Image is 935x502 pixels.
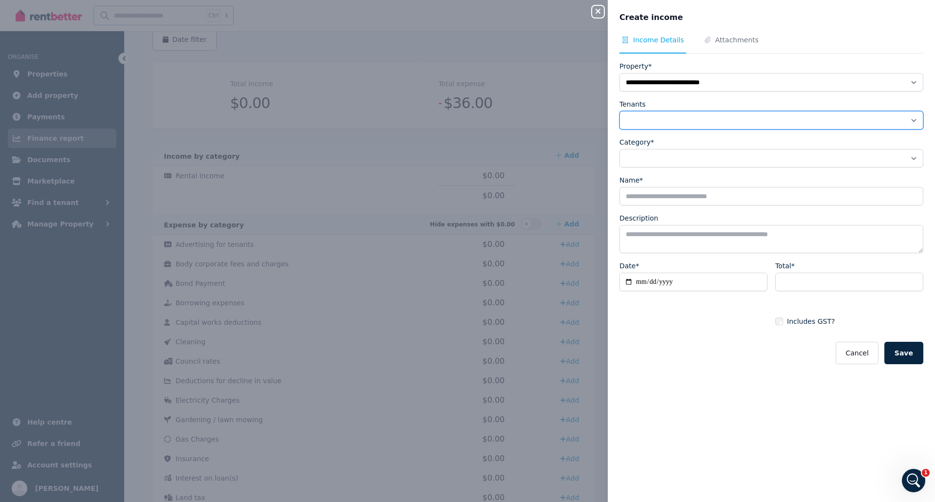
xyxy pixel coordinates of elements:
button: Send a message… [167,315,183,331]
div: There isn't actually an "agent account" on our platform. RentBetter is a technology platform desi... [8,108,187,306]
h1: The RentBetter Team [47,9,129,17]
button: Upload attachment [46,319,54,327]
label: Description [619,213,658,223]
button: go back [6,4,25,22]
label: Tenants [619,99,646,109]
div: Did that answer your question? [8,40,131,61]
span: 1 [922,469,930,477]
div: Did that answer your question? [16,46,123,56]
label: Category* [619,137,654,147]
label: Property* [619,61,652,71]
nav: Tabs [619,35,923,54]
div: The RentBetter Team says… [8,40,187,69]
iframe: Intercom live chat [902,469,925,492]
div: whats the different from my main account and the agent account? [35,69,187,99]
div: So there's just your main landlord account - no separate agent accounts exist on our system! [16,280,179,299]
div: Your main account is the only type of account available. We're a platform that landlords use to m... [16,175,179,213]
img: Profile image for The RentBetter Team [28,5,43,21]
button: Home [152,4,171,22]
div: whats the different from my main account and the agent account? [43,74,179,93]
div: The RentBetter Team says… [8,108,187,307]
div: Close [171,4,188,21]
div: Cintia says… [8,69,187,107]
label: Total* [775,261,795,271]
button: Cancel [836,342,878,364]
span: Includes GST? [787,316,835,326]
span: Income Details [633,35,684,45]
button: Save [884,342,923,364]
a: Source reference 5498811: [65,267,73,275]
button: Start recording [62,319,70,327]
label: Name* [619,175,643,185]
textarea: Message… [8,298,187,315]
a: Source reference 9596209: [112,162,120,170]
button: Emoji picker [15,319,23,327]
label: Date* [619,261,639,271]
span: Create income [619,12,683,23]
div: The platform helps you cut out the middleman and maximise your return on investment by managing y... [16,218,179,276]
span: Attachments [715,35,759,45]
input: Includes GST? [775,317,783,325]
div: There isn't actually an "agent account" on our platform. RentBetter is a technology platform desi... [16,113,179,171]
button: Gif picker [31,319,38,327]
